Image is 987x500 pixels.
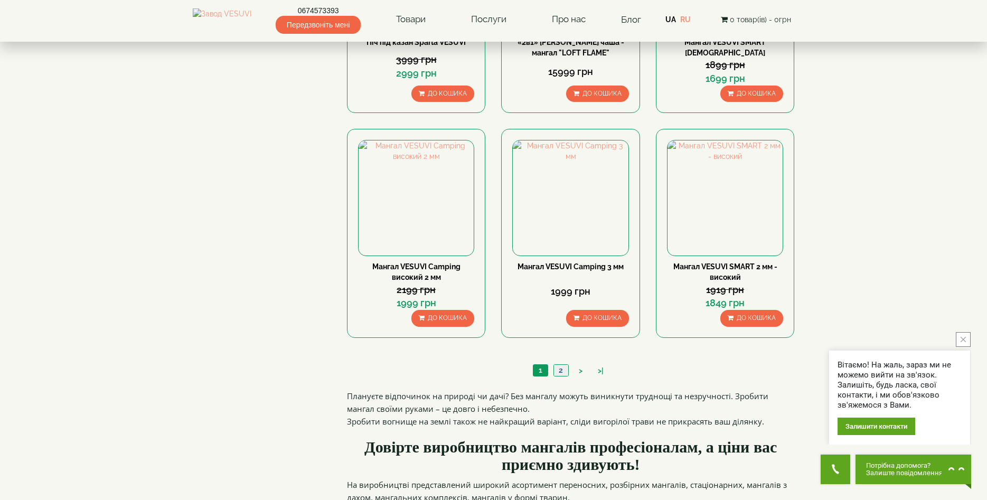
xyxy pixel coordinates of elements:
button: До кошика [411,86,474,102]
div: 3999 грн [358,53,474,67]
div: 1899 грн [667,58,783,72]
a: Мангал VESUVI SMART 2 мм - високий [673,262,777,281]
a: Мангал VESUVI SMART [DEMOGRAPHIC_DATA] [684,38,766,57]
div: 15999 грн [512,65,628,79]
button: 0 товар(ів) - 0грн [718,14,794,25]
div: 2999 грн [358,67,474,80]
div: 1849 грн [667,296,783,310]
a: Мангал VESUVI Camping 3 мм [518,262,624,271]
p: Зробити вогнище на землі також не найкращий варіант, сліди вигорілої трави не прикрасять ваш діля... [347,415,795,428]
span: 0 товар(ів) - 0грн [730,15,791,24]
img: Мангал VESUVI Camping високий 2 мм [359,140,474,256]
a: Піч під казан Sparta VESUVI [366,38,466,46]
span: До кошика [737,314,776,322]
span: До кошика [428,314,467,322]
button: До кошика [720,310,783,326]
div: 2199 грн [358,283,474,297]
div: 1999 грн [358,296,474,310]
div: 1919 грн [667,283,783,297]
a: >| [593,365,609,376]
img: Завод VESUVI [193,8,251,31]
a: Мангал VESUVI Camping високий 2 мм [372,262,460,281]
span: Залиште повідомлення [866,469,943,477]
button: До кошика [720,86,783,102]
a: Товари [386,7,436,32]
div: 1999 грн [512,285,628,298]
button: Chat button [856,455,971,484]
span: Передзвоніть мені [276,16,361,34]
a: 2 [553,365,568,376]
a: RU [680,15,691,24]
img: Мангал VESUVI Camping 3 мм [513,140,628,256]
div: Залишити контакти [838,418,915,435]
a: 0674573393 [276,5,361,16]
span: Потрібна допомога? [866,462,943,469]
a: Про нас [541,7,596,32]
a: «2в1» [PERSON_NAME] чаша - мангал "LOFT FLAME" [518,38,624,57]
p: Плануєте відпочинок на природі чи дачі? Без мангалу можуть виникнути труднощі та незручності. Зро... [347,390,795,415]
span: До кошика [582,90,622,97]
a: Блог [621,14,641,25]
a: > [574,365,588,376]
span: До кошика [737,90,776,97]
button: close button [956,332,971,347]
span: До кошика [582,314,622,322]
div: Вітаємо! На жаль, зараз ми не можемо вийти на зв'язок. Залишіть, будь ласка, свої контакти, і ми ... [838,360,962,410]
div: 1699 грн [667,72,783,86]
button: До кошика [566,310,629,326]
button: До кошика [566,86,629,102]
span: 1 [539,366,542,374]
span: До кошика [428,90,467,97]
a: Послуги [460,7,517,32]
button: До кошика [411,310,474,326]
h2: Довірте виробництво мангалів професіоналам, а ціни вас приємно здивують! [347,438,795,473]
button: Get Call button [821,455,850,484]
a: UA [665,15,676,24]
img: Мангал VESUVI SMART 2 мм - високий [668,140,783,256]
